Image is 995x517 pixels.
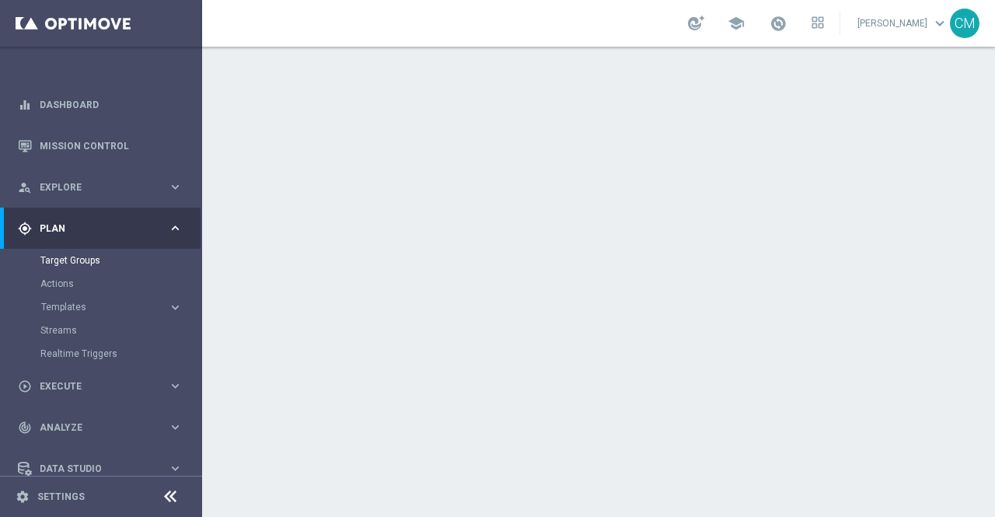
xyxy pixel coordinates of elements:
[17,380,183,393] button: play_circle_outline Execute keyboard_arrow_right
[168,420,183,435] i: keyboard_arrow_right
[40,324,162,337] a: Streams
[17,463,183,475] button: Data Studio keyboard_arrow_right
[950,9,979,38] div: CM
[17,421,183,434] button: track_changes Analyze keyboard_arrow_right
[41,302,168,312] div: Templates
[40,301,183,313] button: Templates keyboard_arrow_right
[40,249,201,272] div: Target Groups
[40,278,162,290] a: Actions
[728,15,745,32] span: school
[17,99,183,111] button: equalizer Dashboard
[168,379,183,393] i: keyboard_arrow_right
[40,464,168,473] span: Data Studio
[40,224,168,233] span: Plan
[18,379,168,393] div: Execute
[37,492,85,501] a: Settings
[17,140,183,152] button: Mission Control
[18,421,32,435] i: track_changes
[18,222,168,236] div: Plan
[40,295,201,319] div: Templates
[40,423,168,432] span: Analyze
[18,462,168,476] div: Data Studio
[16,490,30,504] i: settings
[18,98,32,112] i: equalizer
[40,348,162,360] a: Realtime Triggers
[40,319,201,342] div: Streams
[168,180,183,194] i: keyboard_arrow_right
[40,382,168,391] span: Execute
[40,254,162,267] a: Target Groups
[17,181,183,194] button: person_search Explore keyboard_arrow_right
[18,421,168,435] div: Analyze
[40,125,183,166] a: Mission Control
[18,125,183,166] div: Mission Control
[931,15,948,32] span: keyboard_arrow_down
[18,379,32,393] i: play_circle_outline
[18,180,168,194] div: Explore
[18,180,32,194] i: person_search
[856,12,950,35] a: [PERSON_NAME]keyboard_arrow_down
[40,84,183,125] a: Dashboard
[17,222,183,235] button: gps_fixed Plan keyboard_arrow_right
[18,84,183,125] div: Dashboard
[40,342,201,365] div: Realtime Triggers
[168,300,183,315] i: keyboard_arrow_right
[168,461,183,476] i: keyboard_arrow_right
[40,272,201,295] div: Actions
[41,302,152,312] span: Templates
[18,222,32,236] i: gps_fixed
[40,183,168,192] span: Explore
[168,221,183,236] i: keyboard_arrow_right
